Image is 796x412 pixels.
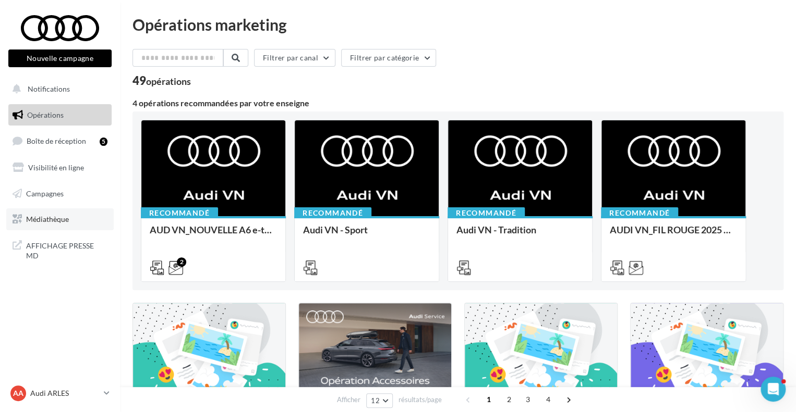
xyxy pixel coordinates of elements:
[6,130,114,152] a: Boîte de réception5
[520,391,536,408] span: 3
[8,49,112,67] button: Nouvelle campagne
[26,189,64,197] span: Campagnes
[13,388,23,398] span: AA
[540,391,557,408] span: 4
[501,391,517,408] span: 2
[456,224,584,245] div: Audi VN - Tradition
[337,395,360,405] span: Afficher
[6,208,114,230] a: Médiathèque
[6,234,114,265] a: AFFICHAGE PRESSE MD
[6,157,114,179] a: Visibilité en ligne
[366,393,393,408] button: 12
[303,224,430,245] div: Audi VN - Sport
[610,224,737,245] div: AUDI VN_FIL ROUGE 2025 - A1, Q2, Q3, Q5 et Q4 e-tron
[30,388,100,398] p: Audi ARLES
[6,104,114,126] a: Opérations
[28,84,70,93] span: Notifications
[27,136,86,145] span: Boîte de réception
[26,239,107,261] span: AFFICHAGE PRESSE MD
[146,77,191,86] div: opérations
[399,395,442,405] span: résultats/page
[177,257,186,267] div: 2
[601,207,678,219] div: Recommandé
[254,49,335,67] button: Filtrer par canal
[100,138,107,146] div: 5
[132,99,783,107] div: 4 opérations recommandées par votre enseigne
[150,224,277,245] div: AUD VN_NOUVELLE A6 e-tron
[132,75,191,86] div: 49
[761,377,786,402] iframe: Intercom live chat
[141,207,218,219] div: Recommandé
[27,110,64,119] span: Opérations
[6,183,114,205] a: Campagnes
[132,17,783,32] div: Opérations marketing
[448,207,525,219] div: Recommandé
[371,396,380,405] span: 12
[28,163,84,172] span: Visibilité en ligne
[26,215,69,223] span: Médiathèque
[294,207,371,219] div: Recommandé
[8,383,112,403] a: AA Audi ARLES
[6,78,110,100] button: Notifications
[341,49,436,67] button: Filtrer par catégorie
[480,391,497,408] span: 1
